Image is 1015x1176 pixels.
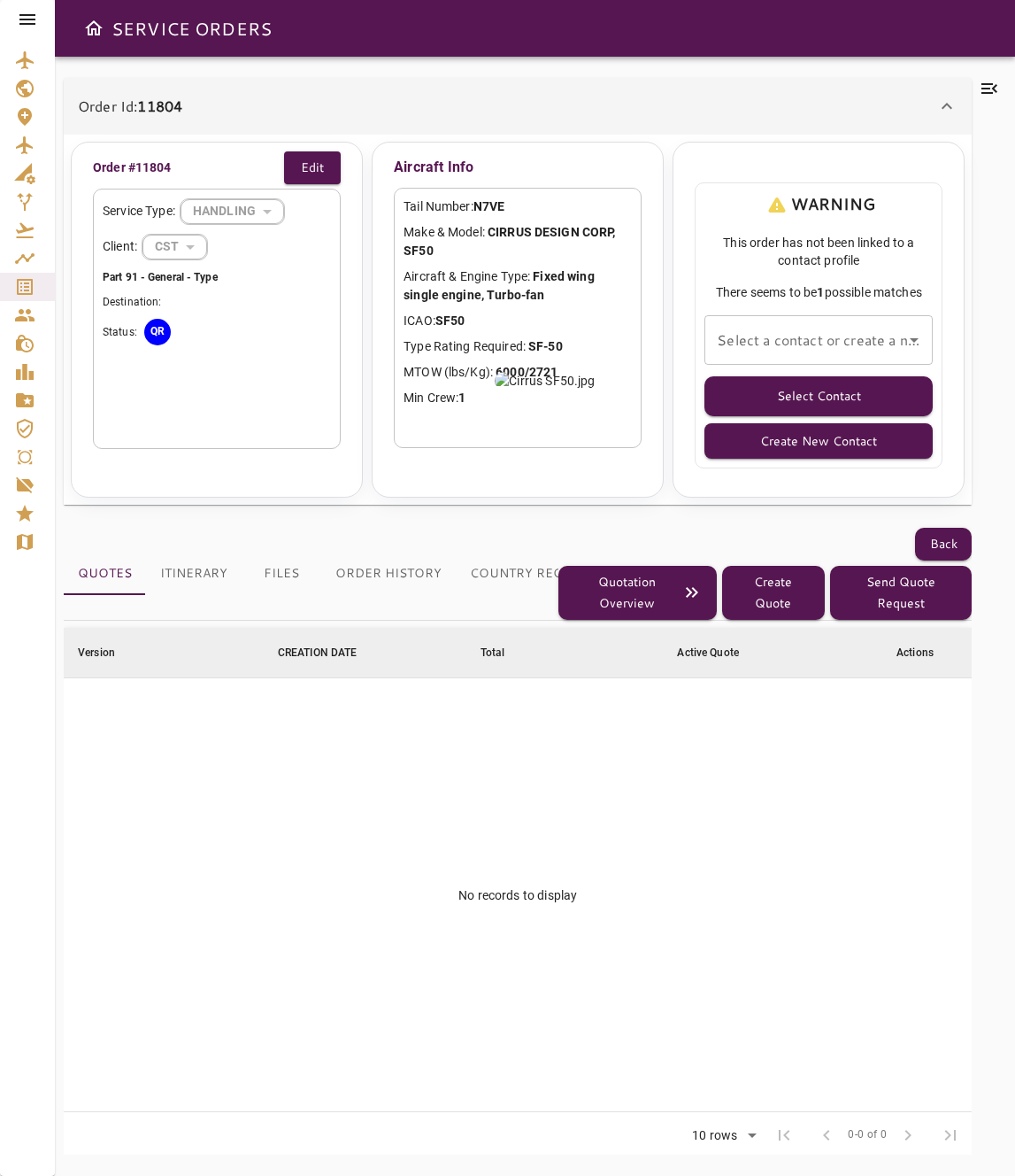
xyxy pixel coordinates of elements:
button: Open drawer [76,11,111,46]
span: 0-0 of 0 [848,1126,887,1144]
div: basic tabs example [64,553,558,595]
span: Version [78,642,138,663]
span: Last Page [929,1114,972,1157]
div: Order Id:11804 [64,135,972,505]
div: QR [144,319,171,345]
span: First Page [763,1114,805,1157]
button: Create Quote [722,566,824,620]
div: HANDLING [181,188,284,235]
p: Destination: [103,294,331,310]
td: No records to display [64,678,972,1112]
p: Part 91 - General - Type [103,269,331,285]
div: HANDLING [142,223,207,270]
p: Aircraft Info [394,151,642,183]
button: Quotes [64,553,146,595]
button: Files [242,553,321,595]
div: Total [481,642,505,663]
button: Country Requirements [456,553,653,595]
span: Total [481,642,528,663]
button: Send Quote Request [830,566,973,620]
span: Next Page [887,1114,929,1157]
p: Aircraft & Engine Type: [404,267,632,305]
div: Order Id:11804 [64,78,972,135]
b: 11804 [137,96,182,116]
span: There seems to be possible matches [704,283,933,301]
div: 10 rows [688,1128,742,1143]
b: 1 [458,391,465,405]
div: Version [78,642,115,663]
span: This order has not been linked to a contact profile [704,234,933,269]
b: N7VE [473,199,505,213]
p: Type Rating Required: [404,337,632,356]
button: Quotation Overview [558,566,718,620]
span: Active Quote [677,642,762,663]
b: SF-50 [528,339,563,353]
span: CREATION DATE [278,642,381,663]
h6: SERVICE ORDERS [111,14,272,43]
button: Order History [321,553,456,595]
button: Edit [284,151,341,184]
div: Active Quote [677,642,739,663]
p: Make & Model: [404,223,632,260]
div: Client: [103,234,331,260]
p: Status: [103,324,137,340]
button: Back [915,528,972,561]
p: WARNING [763,192,875,216]
b: 6000/2721 [496,365,557,379]
div: 10 rows [681,1123,763,1149]
button: Open [902,328,927,352]
p: Order Id: [78,96,182,117]
p: Order #11804 [93,159,172,177]
img: Cirrus SF50.jpg [495,372,595,390]
button: Create New Contact [704,423,933,459]
b: 1 [817,285,824,299]
p: ICAO: [404,312,632,330]
p: Tail Number: [404,197,632,216]
button: Itinerary [146,553,242,595]
span: Previous Page [805,1114,848,1157]
div: CREATION DATE [278,642,358,663]
div: Service Type: [103,198,331,225]
p: MTOW (lbs/Kg): [404,363,632,382]
b: SF50 [435,313,465,328]
p: Min Crew: [404,389,632,407]
b: CIRRUS DESIGN CORP, SF50 [404,225,615,258]
button: Select Contact [704,376,933,416]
